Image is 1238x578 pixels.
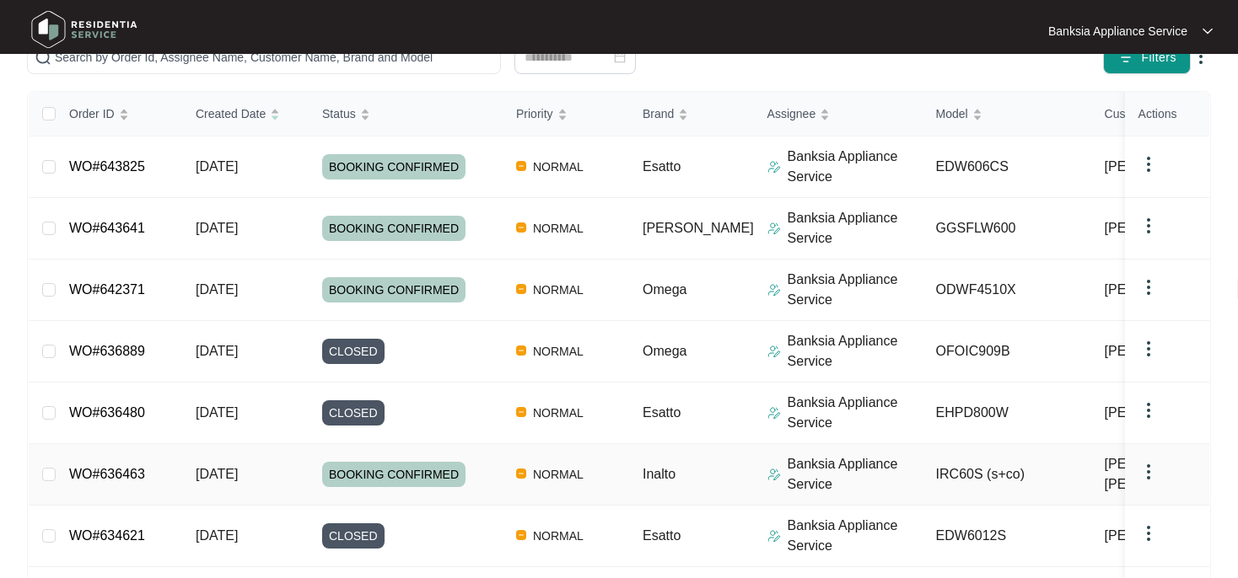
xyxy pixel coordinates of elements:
[1105,454,1238,495] span: [PERSON_NAME] [PERSON_NAME]..
[923,444,1091,506] td: IRC60S (s+co)
[322,104,356,123] span: Status
[526,280,590,300] span: NORMAL
[196,159,238,174] span: [DATE]
[516,345,526,356] img: Vercel Logo
[767,160,781,174] img: Assigner Icon
[322,339,385,364] span: CLOSED
[788,393,923,433] p: Banksia Appliance Service
[196,282,238,297] span: [DATE]
[503,92,629,136] th: Priority
[35,49,51,66] img: search-icon
[322,523,385,549] span: CLOSED
[322,216,466,241] span: BOOKING CONFIRMED
[923,383,1091,444] td: EHPD800W
[69,159,145,174] a: WO#643825
[1105,403,1216,423] span: [PERSON_NAME]
[643,405,681,420] span: Esatto
[69,282,145,297] a: WO#642371
[936,104,968,123] span: Model
[516,530,526,540] img: Vercel Logo
[788,454,923,495] p: Banksia Appliance Service
[25,4,143,55] img: residentia service logo
[516,104,553,123] span: Priority
[516,468,526,479] img: Vercel Logo
[516,161,526,171] img: Vercel Logo
[788,270,923,310] p: Banksia Appliance Service
[69,104,115,123] span: Order ID
[767,406,781,420] img: Assigner Icon
[1138,462,1159,482] img: dropdown arrow
[1105,104,1191,123] span: Customer Name
[923,321,1091,383] td: OFOIC909B
[788,208,923,249] p: Banksia Appliance Service
[629,92,754,136] th: Brand
[923,506,1091,567] td: EDW6012S
[526,403,590,423] span: NORMAL
[56,92,182,136] th: Order ID
[1125,92,1209,136] th: Actions
[309,92,503,136] th: Status
[516,222,526,233] img: Vercel Logo
[788,147,923,187] p: Banksia Appliance Service
[767,529,781,543] img: Assigner Icon
[643,159,681,174] span: Esatto
[196,528,238,543] span: [DATE]
[69,467,145,481] a: WO#636463
[1105,280,1216,300] span: [PERSON_NAME]
[1048,23,1187,40] p: Banksia Appliance Service
[767,283,781,297] img: Assigner Icon
[1103,40,1191,74] button: filter iconFilters
[923,198,1091,260] td: GGSFLW600
[526,157,590,177] span: NORMAL
[788,516,923,556] p: Banksia Appliance Service
[767,222,781,235] img: Assigner Icon
[1138,523,1159,543] img: dropdown arrow
[516,284,526,294] img: Vercel Logo
[923,136,1091,198] td: EDW606CS
[69,344,145,358] a: WO#636889
[1117,49,1134,66] img: filter icon
[643,282,686,297] span: Omega
[788,331,923,372] p: Banksia Appliance Service
[643,528,681,543] span: Esatto
[1138,216,1159,236] img: dropdown arrow
[322,154,466,179] span: BOOKING CONFIRMED
[322,400,385,425] span: CLOSED
[1138,277,1159,297] img: dropdown arrow
[643,467,676,481] span: Inalto
[767,468,781,481] img: Assigner Icon
[1105,341,1216,361] span: [PERSON_NAME]
[196,221,238,235] span: [DATE]
[1141,49,1176,67] span: Filters
[196,405,238,420] span: [DATE]
[69,405,145,420] a: WO#636480
[196,344,238,358] span: [DATE]
[55,48,493,67] input: Search by Order Id, Assignee Name, Customer Name, Brand and Model
[923,260,1091,321] td: ODWF4510X
[754,92,923,136] th: Assignee
[1105,526,1216,546] span: [PERSON_NAME]
[1138,400,1159,420] img: dropdown arrow
[1105,157,1216,177] span: [PERSON_NAME]
[923,92,1091,136] th: Model
[643,344,686,358] span: Omega
[69,221,145,235] a: WO#643641
[69,528,145,543] a: WO#634621
[1203,27,1213,35] img: dropdown arrow
[1138,339,1159,359] img: dropdown arrow
[322,277,466,302] span: BOOKING CONFIRMED
[196,467,238,481] span: [DATE]
[526,341,590,361] span: NORMAL
[526,464,590,484] span: NORMAL
[767,104,816,123] span: Assignee
[526,218,590,238] span: NORMAL
[1138,154,1159,174] img: dropdown arrow
[526,526,590,546] span: NORMAL
[643,104,674,123] span: Brand
[1105,218,1216,238] span: [PERSON_NAME]
[767,345,781,358] img: Assigner Icon
[516,407,526,417] img: Vercel Logo
[196,104,266,123] span: Created Date
[643,221,754,235] span: [PERSON_NAME]
[322,462,466,487] span: BOOKING CONFIRMED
